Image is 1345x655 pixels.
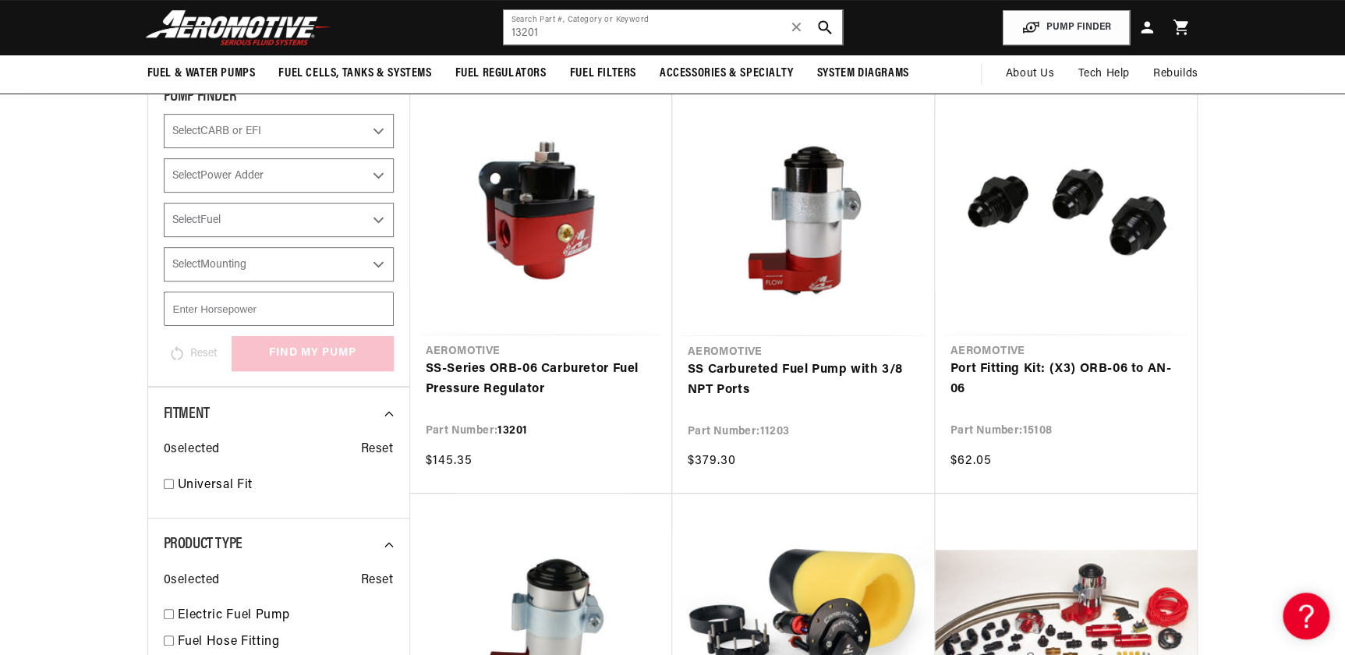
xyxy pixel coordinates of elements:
[504,10,842,44] input: Search by Part Number, Category or Keyword
[361,571,394,591] span: Reset
[164,406,210,422] span: Fitment
[164,536,242,552] span: Product Type
[278,65,431,82] span: Fuel Cells, Tanks & Systems
[361,440,394,460] span: Reset
[558,55,648,92] summary: Fuel Filters
[688,360,919,400] a: SS Carbureted Fuel Pump with 3/8 NPT Ports
[141,9,336,46] img: Aeromotive
[817,65,909,82] span: System Diagrams
[164,158,394,193] select: Power Adder
[164,292,394,326] input: Enter Horsepower
[1005,68,1054,80] span: About Us
[660,65,794,82] span: Accessories & Specialty
[136,55,267,92] summary: Fuel & Water Pumps
[790,15,804,40] span: ✕
[267,55,443,92] summary: Fuel Cells, Tanks & Systems
[426,359,657,399] a: SS-Series ORB-06 Carburetor Fuel Pressure Regulator
[178,476,394,496] a: Universal Fit
[164,89,237,104] span: PUMP FINDER
[178,606,394,626] a: Electric Fuel Pump
[178,632,394,653] a: Fuel Hose Fitting
[808,10,842,44] button: search button
[147,65,256,82] span: Fuel & Water Pumps
[1153,65,1198,83] span: Rebuilds
[1078,65,1129,83] span: Tech Help
[805,55,921,92] summary: System Diagrams
[993,55,1066,93] a: About Us
[570,65,636,82] span: Fuel Filters
[164,247,394,281] select: Mounting
[1003,10,1130,45] button: PUMP FINDER
[648,55,805,92] summary: Accessories & Specialty
[444,55,558,92] summary: Fuel Regulators
[950,359,1181,399] a: Port Fitting Kit: (X3) ORB-06 to AN-06
[164,203,394,237] select: Fuel
[455,65,547,82] span: Fuel Regulators
[164,114,394,148] select: CARB or EFI
[1141,55,1210,93] summary: Rebuilds
[164,440,220,460] span: 0 selected
[1066,55,1141,93] summary: Tech Help
[164,571,220,591] span: 0 selected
